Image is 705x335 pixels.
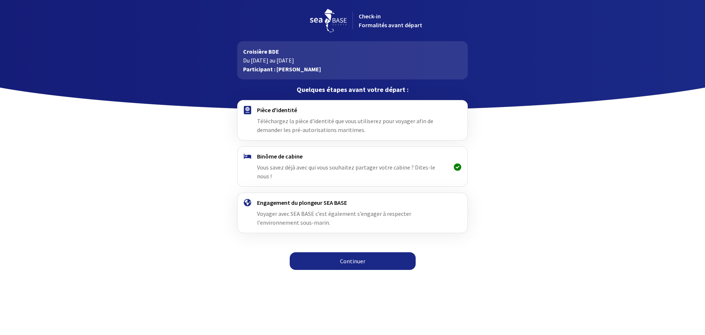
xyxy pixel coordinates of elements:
span: Voyager avec SEA BASE c’est également s’engager à respecter l’environnement sous-marin. [257,210,411,226]
p: Du [DATE] au [DATE] [243,56,462,65]
span: Check-in Formalités avant départ [359,13,422,29]
p: Quelques étapes avant votre départ : [237,85,467,94]
h4: Engagement du plongeur SEA BASE [257,199,448,206]
span: Téléchargez la pièce d'identité que vous utiliserez pour voyager afin de demander les pré-autoris... [257,117,433,133]
a: Continuer [290,252,416,270]
img: engagement.svg [244,199,251,206]
img: binome.svg [244,154,251,159]
h4: Pièce d'identité [257,106,448,114]
h4: Binôme de cabine [257,153,448,160]
img: passport.svg [244,106,251,114]
span: Vous savez déjà avec qui vous souhaitez partager votre cabine ? Dites-le nous ! [257,164,435,180]
p: Croisière BDE [243,47,462,56]
p: Participant : [PERSON_NAME] [243,65,462,74]
img: logo_seabase.svg [310,9,347,32]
